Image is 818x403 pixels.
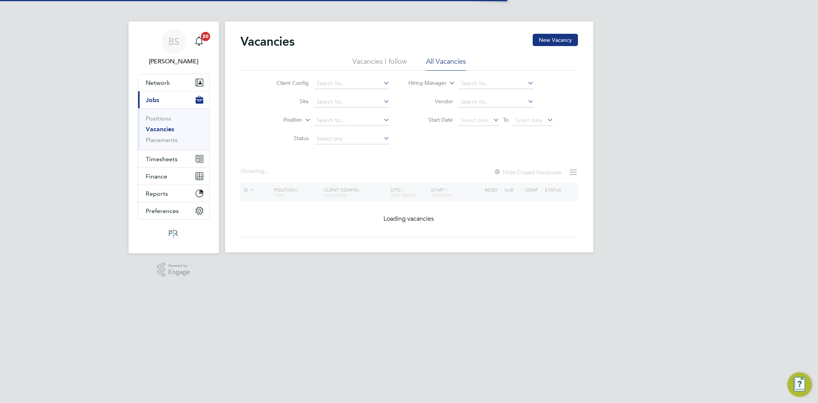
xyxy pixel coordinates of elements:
[146,126,174,133] a: Vacancies
[168,263,190,269] span: Powered by
[409,98,453,105] label: Vendor
[138,74,209,91] button: Network
[265,79,309,86] label: Client Config
[146,173,167,180] span: Finance
[168,36,179,46] span: BS
[264,167,269,175] span: ...
[402,79,446,87] label: Hiring Manager
[146,79,170,86] span: Network
[191,29,207,54] a: 20
[314,78,390,89] input: Search for...
[157,263,190,277] a: Powered byEngage
[201,32,210,41] span: 20
[138,91,209,108] button: Jobs
[265,98,309,105] label: Site
[240,167,270,175] div: Showing
[787,372,812,397] button: Engage Resource Center
[501,115,511,125] span: To
[426,57,466,71] li: All Vacancies
[146,115,171,122] a: Positions
[138,227,210,239] a: Go to home page
[533,34,578,46] button: New Vacancy
[168,269,190,276] span: Engage
[138,202,209,219] button: Preferences
[128,21,219,253] nav: Main navigation
[352,57,407,71] li: Vacancies I follow
[138,108,209,150] div: Jobs
[314,134,390,144] input: Select one
[146,190,168,197] span: Reports
[146,155,178,163] span: Timesheets
[458,78,534,89] input: Search for...
[458,97,534,107] input: Search for...
[314,115,390,126] input: Search for...
[146,96,159,104] span: Jobs
[461,117,489,124] span: Select date
[265,135,309,142] label: Status
[138,168,209,185] button: Finance
[515,117,543,124] span: Select date
[409,116,453,123] label: Start Date
[240,34,295,49] h2: Vacancies
[146,207,179,215] span: Preferences
[138,57,210,66] span: Beth Seddon
[138,29,210,66] a: BS[PERSON_NAME]
[258,116,302,124] label: Position
[138,150,209,167] button: Timesheets
[494,168,561,176] label: Hide Closed Vacancies
[138,185,209,202] button: Reports
[314,97,390,107] input: Search for...
[146,136,178,144] a: Placements
[166,227,180,239] img: psrsolutions-logo-retina.png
